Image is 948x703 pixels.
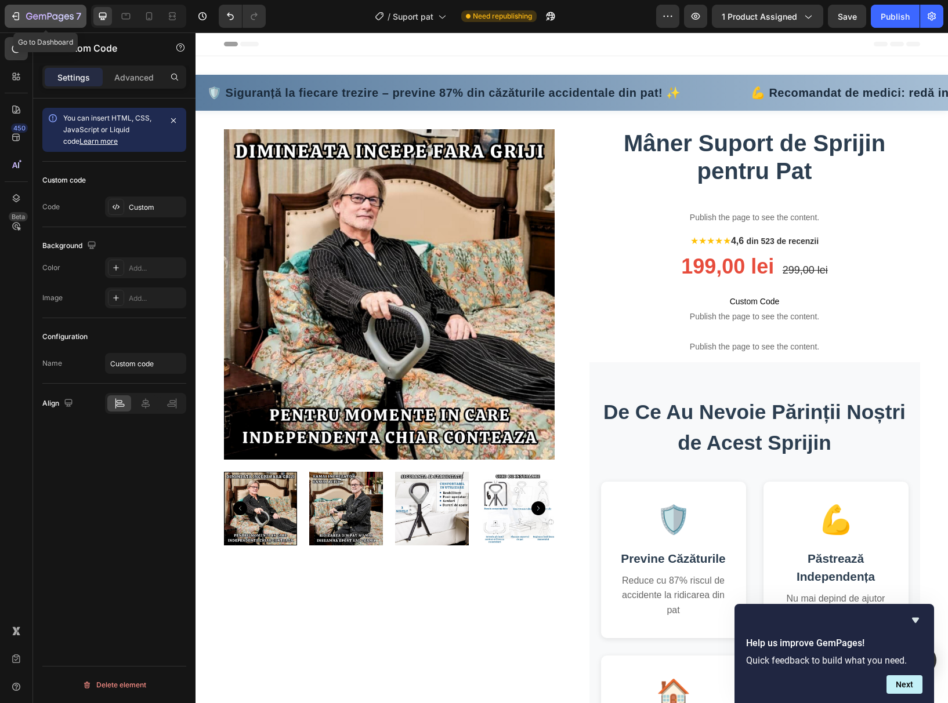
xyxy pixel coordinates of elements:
h3: Previne Căzăturile [423,517,533,535]
div: Color [42,263,60,273]
span: Need republishing [473,11,532,21]
button: Publish [871,5,920,28]
span: 1 product assigned [722,10,797,23]
div: ★★★★★ [394,202,725,216]
div: 💪 [585,467,696,508]
p: Settings [57,71,90,83]
div: 🏠 [423,640,533,682]
span: / [388,10,390,23]
div: Undo/Redo [219,5,266,28]
div: 💪 Recomandat de medici: redă independența părinților tăi cu un simplu mâner de sprijin! 👨‍⚕️ [284,52,847,69]
button: Hide survey [909,613,922,627]
p: Reduce cu 87% riscul de accidente la ridicarea din pat [423,541,533,585]
span: Publish the page to see the content. [394,278,725,290]
button: Next question [887,675,922,694]
div: Publish [881,10,910,23]
button: Delete element [42,676,186,694]
p: Custom Code [56,41,155,55]
span: Suport pat [393,10,433,23]
button: Carousel Next Arrow [336,469,350,483]
div: Background [42,238,99,254]
p: Advanced [114,71,154,83]
p: Nu mai depind de ajutor pentru gesturi simple [585,559,696,588]
h3: Păstrează Independența [585,517,696,553]
p: Publish the page to see the content. [394,179,725,191]
div: 450 [11,123,28,133]
span: Save [838,12,857,21]
span: Custom Code [394,262,725,276]
h2: De Ce Au Nevoie Părinții Noștri de Acest Sprijin [406,365,713,426]
a: Learn more [79,137,118,145]
div: Image [42,293,63,303]
div: ⚡ [585,640,696,682]
div: Align [42,396,75,411]
button: 7 [5,5,86,28]
div: Delete element [82,678,146,692]
h1: Mâner Suport de Sprijin pentru Pat [394,97,725,152]
div: Custom [129,202,183,213]
button: Save [828,5,866,28]
div: Beta [9,212,28,221]
button: Carousel Back Arrow [38,469,52,483]
span: 299,00 lei [587,232,632,243]
div: Add... [129,263,183,274]
span: din 523 de recenzii [551,204,624,213]
div: Custom code [42,175,86,185]
div: Add... [129,293,183,304]
div: Help us improve GemPages! [746,613,922,694]
button: 1 product assigned [712,5,823,28]
p: Publish the page to see the content. [394,308,725,320]
span: You can insert HTML, CSS, JavaScript or Liquid code [63,114,151,145]
span: 4,6 [535,203,548,213]
p: 7 [76,9,81,23]
div: Code [42,202,60,212]
p: Quick feedback to build what you need. [746,655,922,666]
h2: Help us improve GemPages! [746,636,922,650]
div: 🛡️ [423,467,533,508]
iframe: Design area [196,32,948,703]
span: 199,00 lei [486,222,578,246]
div: Configuration [42,332,88,342]
div: Name [42,358,62,369]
